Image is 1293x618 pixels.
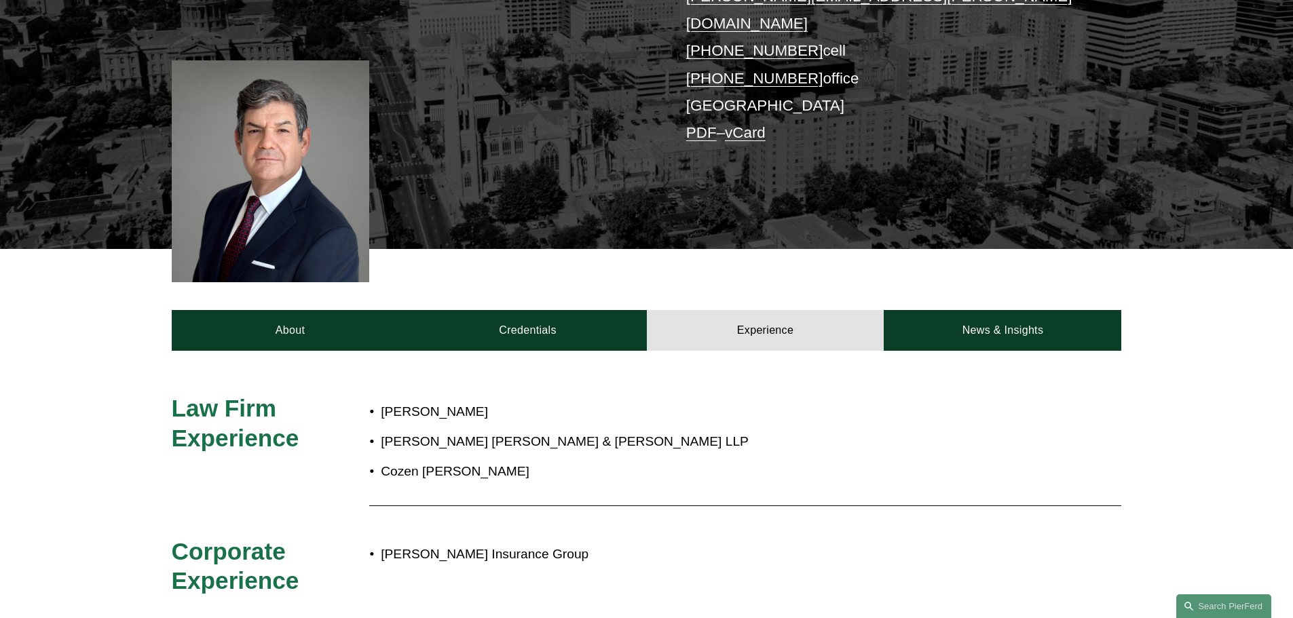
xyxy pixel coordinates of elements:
[884,310,1121,351] a: News & Insights
[647,310,884,351] a: Experience
[686,42,823,59] a: [PHONE_NUMBER]
[381,460,1002,484] p: Cozen [PERSON_NAME]
[1176,594,1271,618] a: Search this site
[172,310,409,351] a: About
[172,538,299,594] span: Corporate Experience
[725,124,766,141] a: vCard
[381,543,1002,566] p: [PERSON_NAME] Insurance Group
[381,400,1002,424] p: [PERSON_NAME]
[172,395,299,451] span: Law Firm Experience
[409,310,647,351] a: Credentials
[686,70,823,87] a: [PHONE_NUMBER]
[381,430,1002,454] p: [PERSON_NAME] [PERSON_NAME] & [PERSON_NAME] LLP
[686,124,717,141] a: PDF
